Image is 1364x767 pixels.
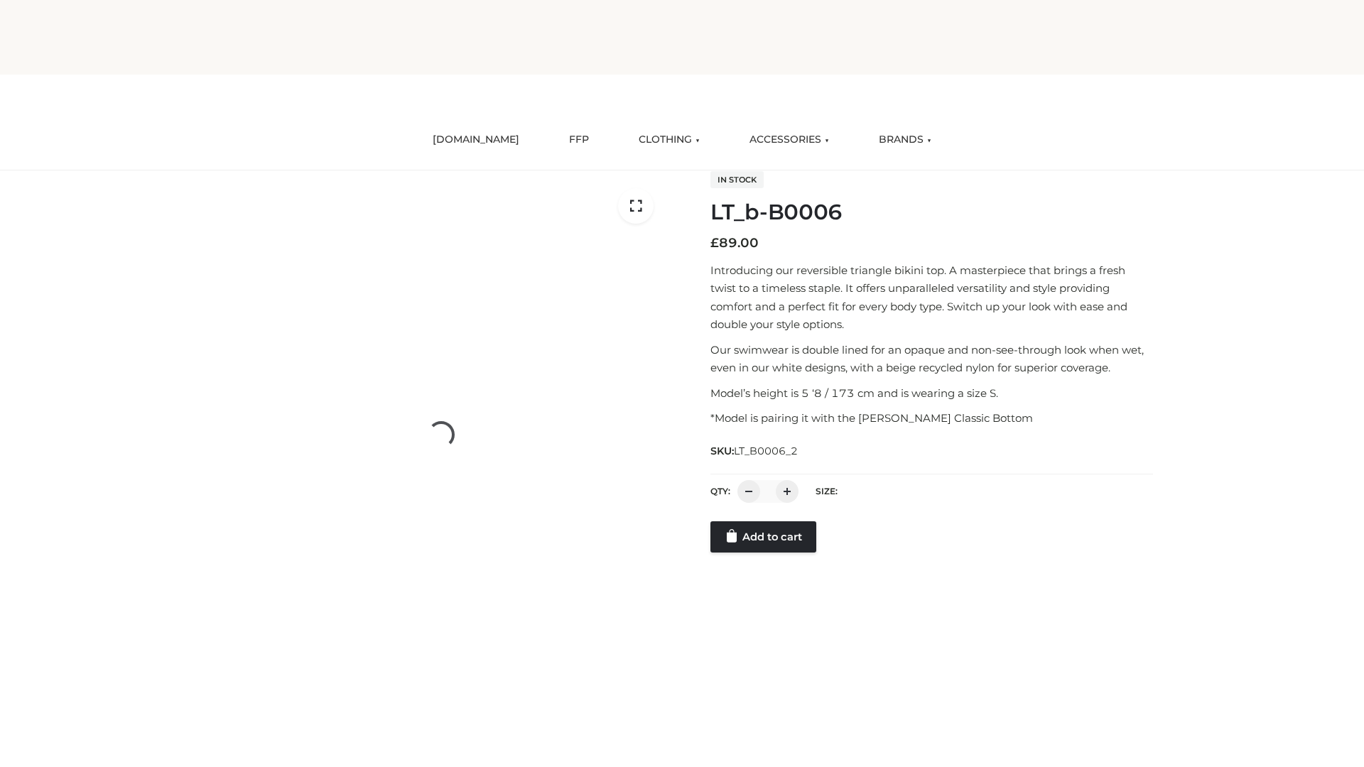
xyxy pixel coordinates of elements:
a: FFP [558,124,600,156]
a: CLOTHING [628,124,710,156]
label: QTY: [710,486,730,496]
span: In stock [710,171,764,188]
label: Size: [816,486,838,496]
bdi: 89.00 [710,235,759,251]
span: LT_B0006_2 [734,445,798,457]
a: ACCESSORIES [739,124,840,156]
span: SKU: [710,442,799,459]
h1: LT_b-B0006 [710,200,1153,225]
a: BRANDS [868,124,942,156]
span: £ [710,235,719,251]
a: [DOMAIN_NAME] [422,124,530,156]
p: *Model is pairing it with the [PERSON_NAME] Classic Bottom [710,409,1153,428]
p: Model’s height is 5 ‘8 / 173 cm and is wearing a size S. [710,384,1153,403]
a: Add to cart [710,521,816,553]
p: Our swimwear is double lined for an opaque and non-see-through look when wet, even in our white d... [710,341,1153,377]
p: Introducing our reversible triangle bikini top. A masterpiece that brings a fresh twist to a time... [710,261,1153,334]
